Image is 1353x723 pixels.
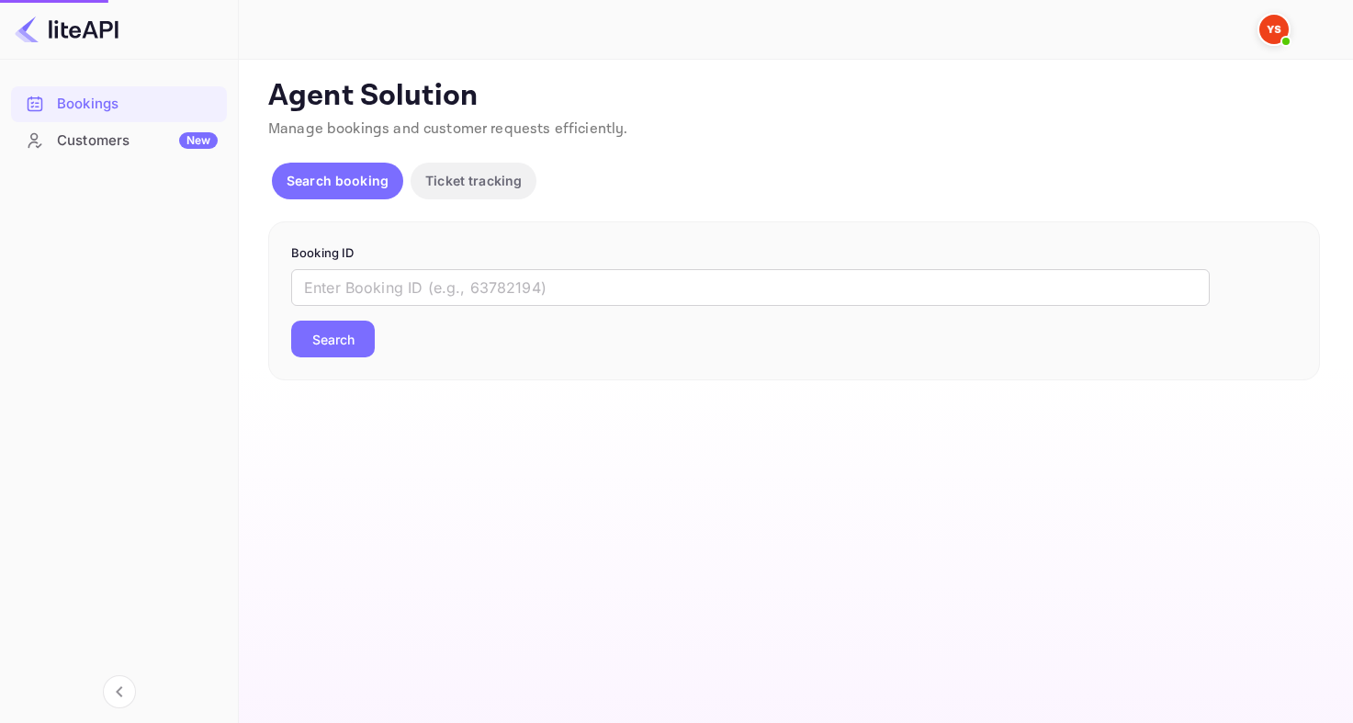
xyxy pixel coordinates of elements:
p: Booking ID [291,244,1297,263]
a: Bookings [11,86,227,120]
button: Collapse navigation [103,675,136,708]
div: Bookings [57,94,218,115]
img: LiteAPI logo [15,15,118,44]
p: Search booking [287,171,389,190]
a: CustomersNew [11,123,227,157]
div: Bookings [11,86,227,122]
div: CustomersNew [11,123,227,159]
span: Manage bookings and customer requests efficiently. [268,119,628,139]
button: Search [291,321,375,357]
div: Customers [57,130,218,152]
img: Yandex Support [1259,15,1289,44]
p: Agent Solution [268,78,1320,115]
p: Ticket tracking [425,171,522,190]
div: New [179,132,218,149]
input: Enter Booking ID (e.g., 63782194) [291,269,1210,306]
